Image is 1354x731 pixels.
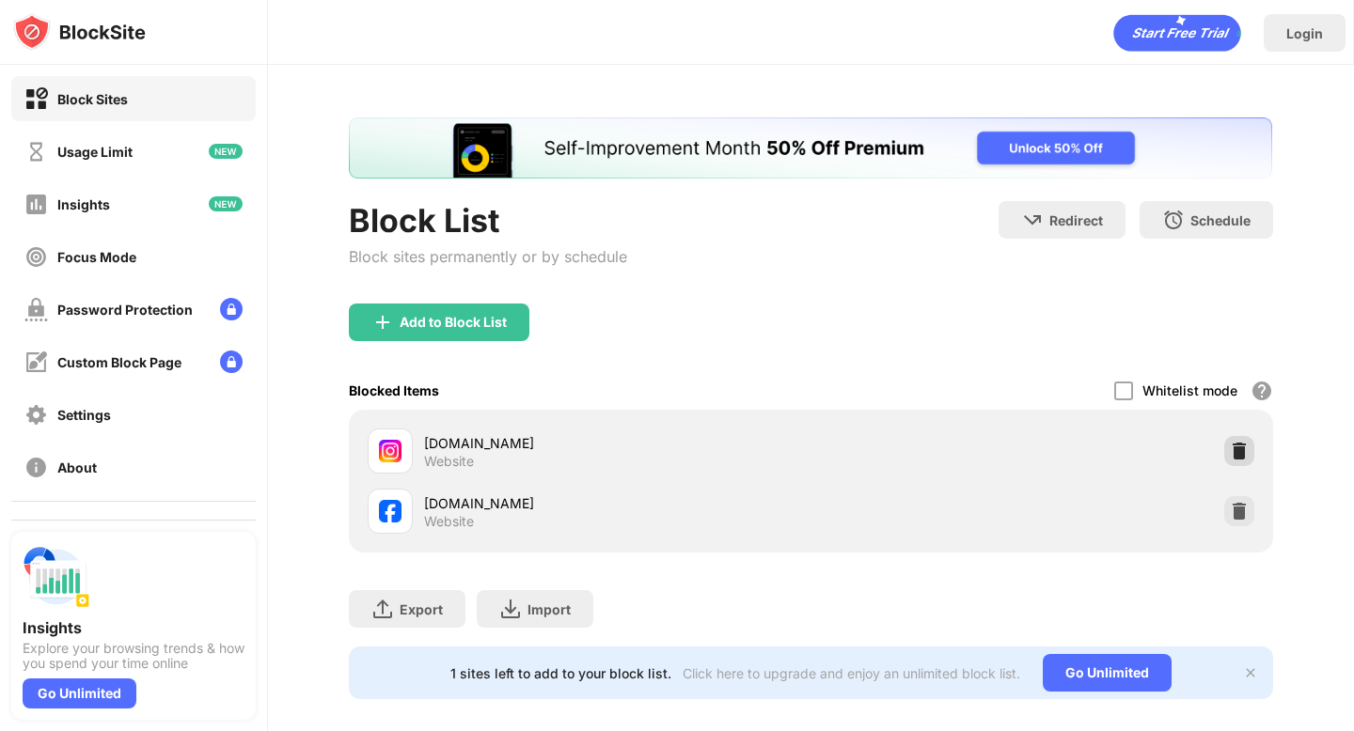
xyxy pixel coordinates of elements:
[349,247,627,266] div: Block sites permanently or by schedule
[424,453,474,470] div: Website
[220,350,243,373] img: lock-menu.svg
[23,618,244,637] div: Insights
[349,117,1272,179] iframe: Banner
[24,298,48,321] img: password-protection-off.svg
[24,456,48,479] img: about-off.svg
[1049,212,1103,228] div: Redirect
[424,493,811,513] div: [DOMAIN_NAME]
[57,144,133,160] div: Usage Limit
[23,641,244,671] div: Explore your browsing trends & how you spend your time online
[349,382,439,398] div: Blocked Items
[1142,382,1237,398] div: Whitelist mode
[24,350,48,374] img: customize-block-page-off.svg
[24,87,48,111] img: block-on.svg
[220,298,243,320] img: lock-menu.svg
[379,440,401,462] img: favicons
[13,13,146,51] img: logo-blocksite.svg
[209,144,243,159] img: new-icon.svg
[527,601,571,617] div: Import
[23,678,136,708] div: Go Unlimited
[24,193,48,216] img: insights-off.svg
[209,196,243,211] img: new-icon.svg
[57,407,111,423] div: Settings
[1113,14,1241,52] div: animation
[400,315,507,330] div: Add to Block List
[57,249,136,265] div: Focus Mode
[400,601,443,617] div: Export
[24,403,48,427] img: settings-off.svg
[57,354,181,370] div: Custom Block Page
[424,513,474,530] div: Website
[24,140,48,163] img: time-usage-off.svg
[24,245,48,269] img: focus-off.svg
[379,500,401,522] img: favicons
[424,433,811,453] div: [DOMAIN_NAME]
[23,543,90,611] img: push-insights.svg
[450,665,671,681] div: 1 sites left to add to your block list.
[57,302,193,318] div: Password Protection
[1190,212,1251,228] div: Schedule
[1043,654,1172,692] div: Go Unlimited
[1243,665,1258,680] img: x-button.svg
[1286,25,1323,41] div: Login
[57,91,128,107] div: Block Sites
[349,201,627,240] div: Block List
[57,459,97,475] div: About
[57,196,110,212] div: Insights
[683,665,1020,681] div: Click here to upgrade and enjoy an unlimited block list.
